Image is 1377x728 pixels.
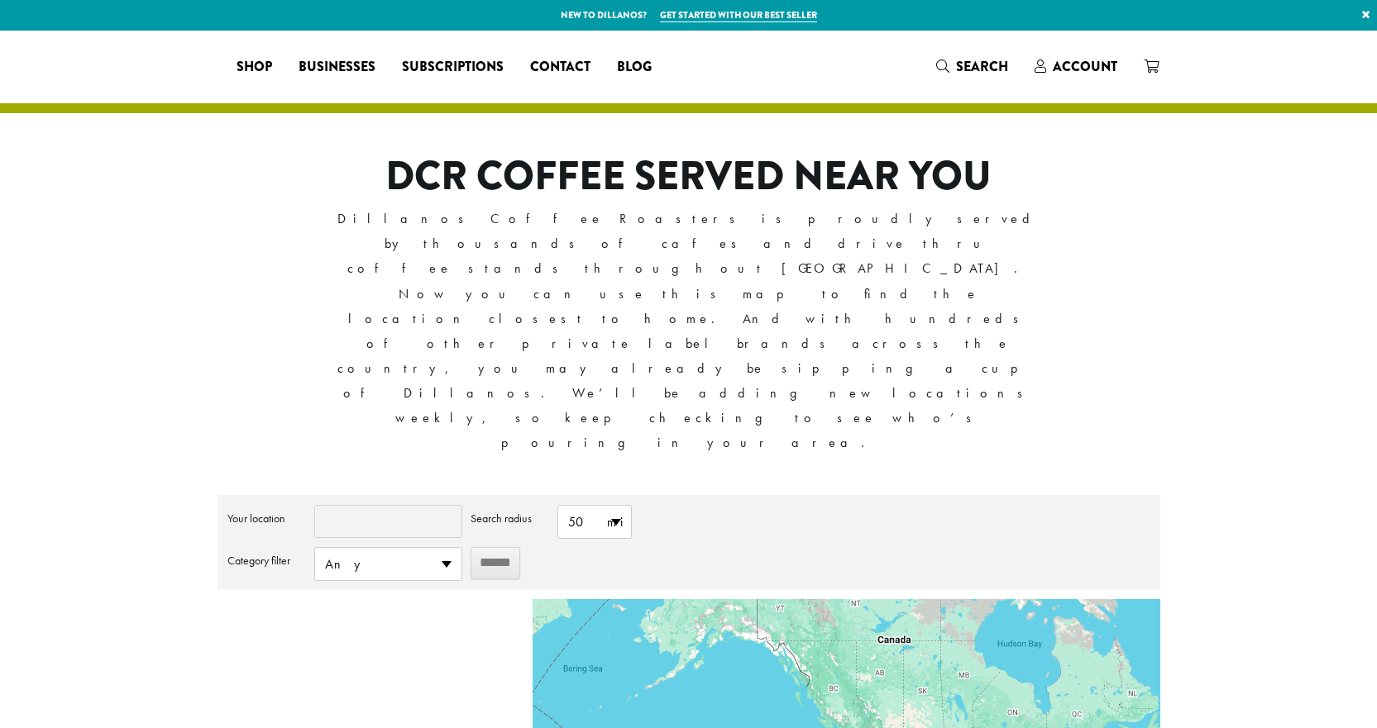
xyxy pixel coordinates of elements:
[335,207,1042,455] p: Dillanos Coffee Roasters is proudly served by thousands of cafes and drive thru coffee stands thr...
[227,547,306,573] label: Category filter
[1053,57,1117,76] span: Account
[227,505,306,531] label: Your location
[530,57,590,78] span: Contact
[315,548,461,580] span: Any
[923,53,1021,80] a: Search
[471,505,549,531] label: Search radius
[299,57,375,78] span: Businesses
[660,8,817,22] a: Get started with our best seller
[237,57,272,78] span: Shop
[558,506,631,538] span: 50 mi
[402,57,504,78] span: Subscriptions
[956,57,1008,76] span: Search
[335,153,1042,201] h1: DCR COFFEE SERVED NEAR YOU
[617,57,652,78] span: Blog
[223,54,285,80] a: Shop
